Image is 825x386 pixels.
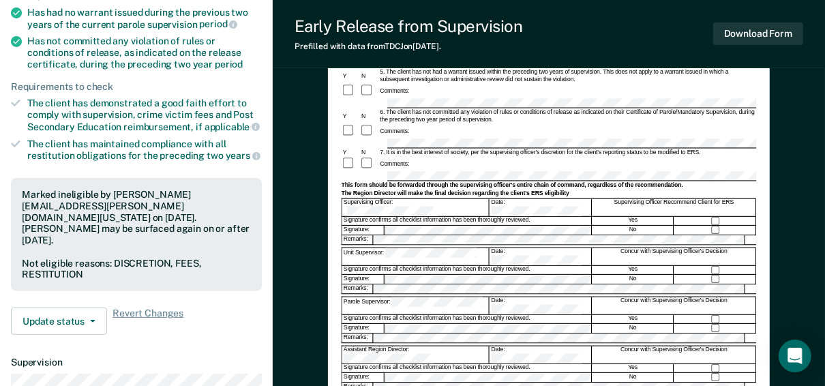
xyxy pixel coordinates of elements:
div: Has not committed any violation of rules or conditions of release, as indicated on the release ce... [27,35,262,70]
span: period [215,59,243,70]
div: Requirements to check [11,81,262,93]
div: No [592,226,674,235]
div: Remarks: [342,334,374,343]
div: Y [342,149,360,157]
div: N [360,149,378,157]
div: Date: [490,346,591,363]
div: 6. The client has not committed any violation of rules or conditions of release as indicated on t... [378,109,756,124]
div: Remarks: [342,285,374,294]
div: Marked ineligible by [PERSON_NAME][EMAIL_ADDRESS][PERSON_NAME][DOMAIN_NAME][US_STATE] on [DATE]. ... [22,189,251,246]
div: Assistant Region Director: [342,346,490,363]
div: Supervising Officer: [342,199,490,216]
div: This form should be forwarded through the supervising officer's entire chain of command, regardle... [342,182,757,190]
div: Yes [592,315,674,323]
div: No [592,373,674,382]
div: The client has demonstrated a good faith effort to comply with supervision, crime victim fees and... [27,98,262,132]
div: Supervising Officer Recommend Client for ERS [592,199,757,216]
div: Date: [490,248,591,265]
div: 7. It is in the best interest of society, per the supervising officer's discretion for the client... [378,149,756,157]
div: Date: [490,199,591,216]
div: No [592,324,674,333]
div: Comments: [378,160,410,168]
span: applicable [205,121,260,132]
dt: Supervision [11,357,262,368]
div: Concur with Supervising Officer's Decision [592,297,757,314]
div: 5. The client has not had a warrant issued within the preceding two years of supervision. This do... [378,70,756,85]
div: Signature: [342,275,385,284]
div: Y [342,73,360,80]
div: Concur with Supervising Officer's Decision [592,248,757,265]
span: Revert Changes [112,308,183,335]
div: N [360,113,378,121]
div: Parole Supervisor: [342,297,490,314]
div: Yes [592,218,674,226]
div: No [592,275,674,284]
div: Has had no warrant issued during the previous two years of the current parole supervision [27,7,262,30]
div: The client has maintained compliance with all restitution obligations for the preceding two [27,138,262,162]
button: Download Form [713,23,803,45]
div: Remarks: [342,236,374,245]
button: Update status [11,308,107,335]
div: The Region Director will make the final decision regarding the client's ERS eligibility [342,190,757,198]
div: Signature: [342,373,385,382]
div: N [360,73,378,80]
div: Open Intercom Messenger [779,340,811,372]
span: period [199,18,237,29]
div: Signature: [342,226,385,235]
div: Signature confirms all checklist information has been thoroughly reviewed. [342,218,592,226]
div: Comments: [378,128,410,135]
div: Unit Supervisor: [342,248,490,265]
div: Signature: [342,324,385,333]
div: Concur with Supervising Officer's Decision [592,346,757,363]
div: Early Release from Supervision [295,16,523,36]
div: Not eligible reasons: DISCRETION, FEES, RESTITUTION [22,258,251,281]
div: Y [342,113,360,121]
div: Signature confirms all checklist information has been thoroughly reviewed. [342,364,592,372]
div: Signature confirms all checklist information has been thoroughly reviewed. [342,266,592,274]
div: Yes [592,364,674,372]
div: Date: [490,297,591,314]
span: years [226,150,260,161]
div: Comments: [378,87,410,95]
div: Prefilled with data from TDCJ on [DATE] . [295,42,523,51]
div: Signature confirms all checklist information has been thoroughly reviewed. [342,315,592,323]
div: Yes [592,266,674,274]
